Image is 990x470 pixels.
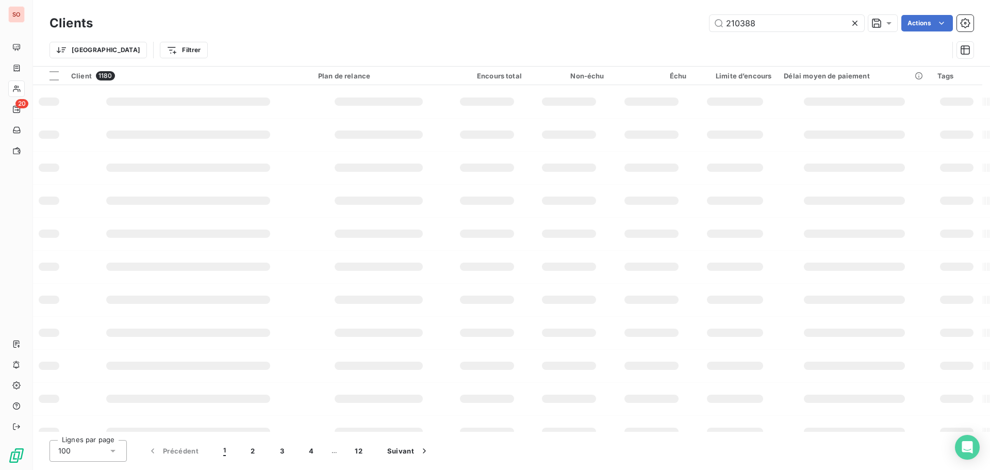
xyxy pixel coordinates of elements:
[96,71,115,80] span: 1180
[901,15,953,31] button: Actions
[268,440,296,462] button: 3
[15,99,28,108] span: 20
[955,435,980,460] div: Open Intercom Messenger
[296,440,326,462] button: 4
[534,72,604,80] div: Non-échu
[699,72,771,80] div: Limite d’encours
[58,446,71,456] span: 100
[160,42,207,58] button: Filtrer
[135,440,211,462] button: Précédent
[709,15,864,31] input: Rechercher
[238,440,267,462] button: 2
[223,446,226,456] span: 1
[8,101,24,118] a: 20
[49,14,93,33] h3: Clients
[617,72,687,80] div: Échu
[71,72,92,80] span: Client
[375,440,442,462] button: Suivant
[8,6,25,23] div: SO
[452,72,522,80] div: Encours total
[937,72,976,80] div: Tags
[318,72,439,80] div: Plan de relance
[211,440,238,462] button: 1
[342,440,375,462] button: 12
[326,443,342,459] span: …
[49,42,147,58] button: [GEOGRAPHIC_DATA]
[8,447,25,464] img: Logo LeanPay
[784,72,925,80] div: Délai moyen de paiement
